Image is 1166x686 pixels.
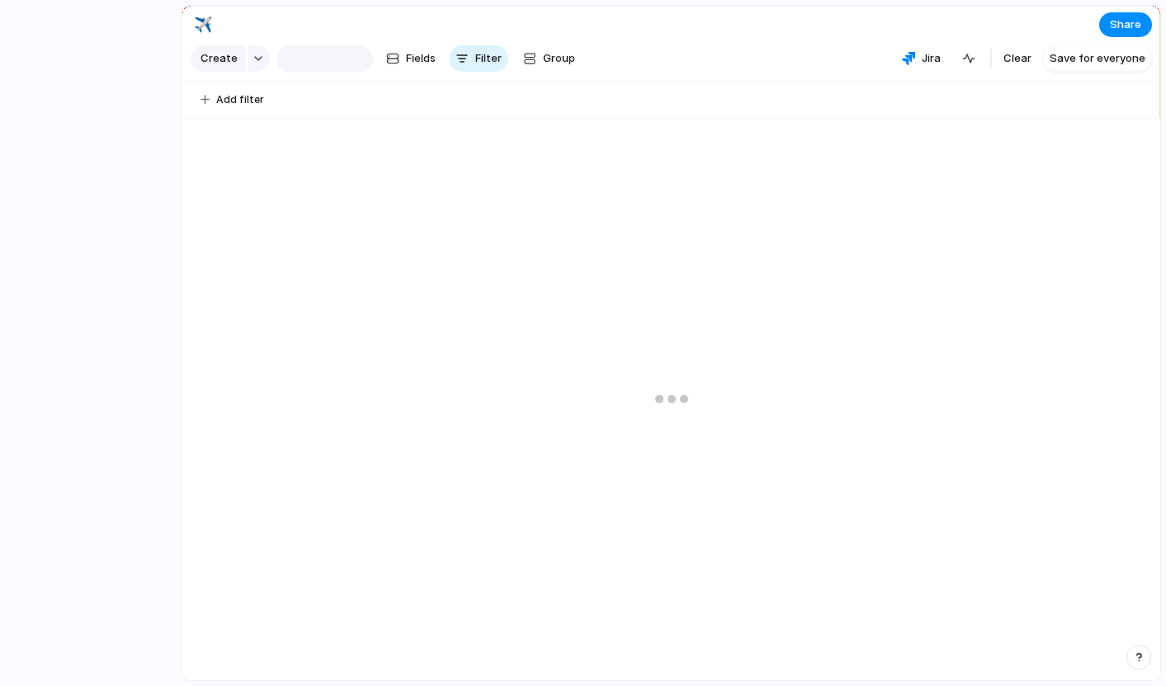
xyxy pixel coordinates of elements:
span: Share [1110,16,1141,33]
span: Clear [1003,50,1031,67]
button: Add filter [191,88,274,111]
button: Create [191,45,246,72]
span: Create [201,50,238,67]
button: ✈️ [190,12,216,38]
button: Share [1099,12,1152,37]
button: Fields [380,45,442,72]
span: Fields [406,50,436,67]
span: Add filter [216,92,264,107]
button: Group [515,45,583,72]
span: Filter [475,50,502,67]
button: Clear [997,45,1038,72]
button: Jira [895,46,947,71]
span: Group [543,50,575,67]
span: Save for everyone [1050,50,1145,67]
div: ✈️ [194,13,212,35]
button: Filter [449,45,508,72]
button: Save for everyone [1043,45,1152,72]
span: Jira [922,50,941,67]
